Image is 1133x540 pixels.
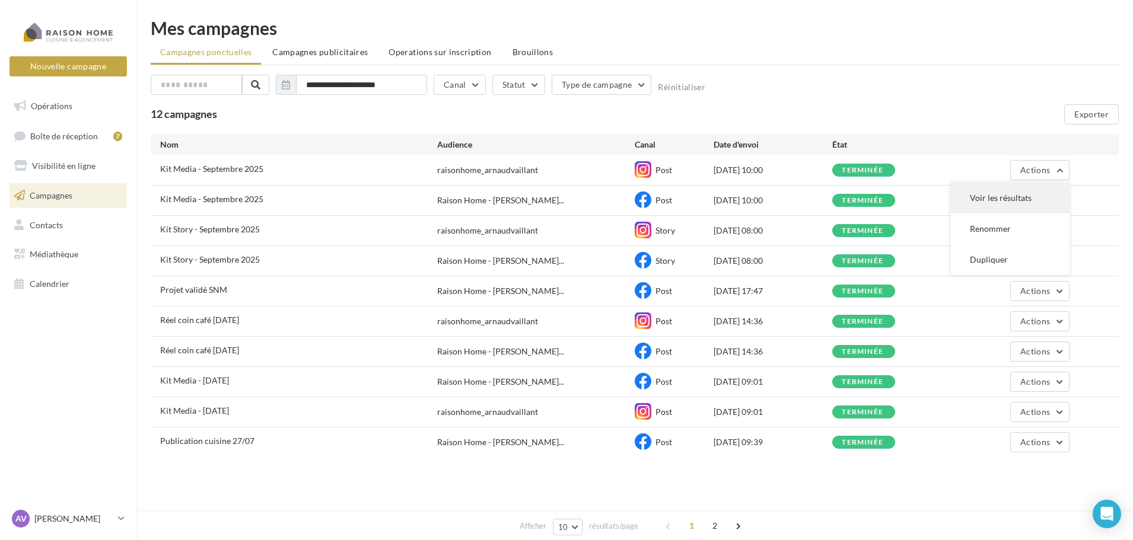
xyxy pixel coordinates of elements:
span: Boîte de réception [30,130,98,140]
div: Open Intercom Messenger [1093,500,1121,528]
span: AV [15,513,27,525]
button: Nouvelle campagne [9,56,127,76]
div: Nom [160,139,437,151]
span: Raison Home - [PERSON_NAME]... [437,285,564,297]
span: Post [655,316,672,326]
span: Calendrier [30,279,69,289]
span: Operations sur inscription [389,47,491,57]
div: [DATE] 14:36 [714,315,832,327]
span: Contacts [30,219,63,229]
div: terminée [842,439,883,446]
span: Post [655,286,672,296]
button: Statut [492,75,545,95]
span: Kit Media - Septembre 2025 [160,164,263,174]
div: terminée [842,257,883,265]
span: Visibilité en ligne [32,161,96,171]
div: raisonhome_arnaudvaillant [437,225,538,237]
div: [DATE] 17:47 [714,285,832,297]
span: Kit Media - Septembre 2025 [160,194,263,204]
span: Story [655,225,675,235]
a: Calendrier [7,271,129,296]
div: terminée [842,197,883,205]
button: 10 [553,519,583,535]
span: 12 campagnes [151,107,217,120]
span: Raison Home - [PERSON_NAME]... [437,194,564,206]
div: Canal [635,139,714,151]
button: Dupliquer [951,244,1070,275]
span: Post [655,165,672,175]
span: 10 [558,522,568,532]
span: Kit Media - 2 Août 2025 [160,405,229,416]
div: terminée [842,227,883,235]
div: terminée [842,167,883,174]
span: Actions [1020,407,1050,417]
a: Visibilité en ligne [7,154,129,178]
div: [DATE] 09:01 [714,376,832,388]
span: Raison Home - [PERSON_NAME]... [437,346,564,357]
a: AV [PERSON_NAME] [9,507,127,530]
div: Audience [437,139,635,151]
span: Kit Media - 2 Août 2025 [160,375,229,385]
button: Type de campagne [552,75,652,95]
div: terminée [842,408,883,416]
span: Actions [1020,376,1050,386]
div: terminée [842,348,883,356]
div: État [832,139,951,151]
div: terminée [842,378,883,386]
span: Actions [1020,316,1050,326]
span: Publication cuisine 27/07 [160,436,254,446]
div: [DATE] 10:00 [714,194,832,206]
span: Médiathèque [30,249,78,259]
button: Actions [1010,341,1070,362]
span: Raison Home - [PERSON_NAME]... [437,436,564,448]
button: Canal [434,75,486,95]
span: Post [655,437,672,447]
a: Boîte de réception7 [7,123,129,149]
span: Post [655,376,672,386]
span: Projet validé SNM [160,285,227,295]
span: Réel coin café 25/08/25 [160,315,239,325]
div: raisonhome_arnaudvaillant [437,406,538,418]
div: Date d'envoi [714,139,832,151]
span: Brouillons [513,47,553,57]
span: Afficher [520,520,546,532]
div: [DATE] 08:00 [714,225,832,237]
button: Exporter [1064,104,1119,124]
div: [DATE] 08:00 [714,255,832,267]
div: Mes campagnes [151,19,1119,37]
span: Raison Home - [PERSON_NAME]... [437,255,564,267]
span: Kit Story - Septembre 2025 [160,254,260,264]
span: Post [655,195,672,205]
span: Post [655,407,672,417]
button: Réinitialiser [658,82,705,92]
button: Renommer [951,213,1070,244]
span: Campagnes [30,190,72,200]
span: Post [655,346,672,356]
span: Story [655,255,675,266]
span: Actions [1020,346,1050,356]
a: Contacts [7,213,129,238]
span: Opérations [31,101,72,111]
span: Campagnes publicitaires [272,47,368,57]
div: raisonhome_arnaudvaillant [437,164,538,176]
button: Actions [1010,281,1070,301]
button: Voir les résultats [951,183,1070,213]
button: Actions [1010,402,1070,422]
div: [DATE] 10:00 [714,164,832,176]
span: Actions [1020,286,1050,296]
span: 2 [705,516,724,535]
div: [DATE] 14:36 [714,346,832,357]
button: Actions [1010,372,1070,392]
div: [DATE] 09:39 [714,436,832,448]
div: [DATE] 09:01 [714,406,832,418]
button: Actions [1010,311,1070,331]
span: Kit Story - Septembre 2025 [160,224,260,234]
a: Campagnes [7,183,129,208]
button: Actions [1010,432,1070,452]
a: Médiathèque [7,242,129,267]
div: terminée [842,287,883,295]
div: raisonhome_arnaudvaillant [437,315,538,327]
div: 7 [113,132,122,141]
span: résultats/page [589,520,638,532]
span: Actions [1020,437,1050,447]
